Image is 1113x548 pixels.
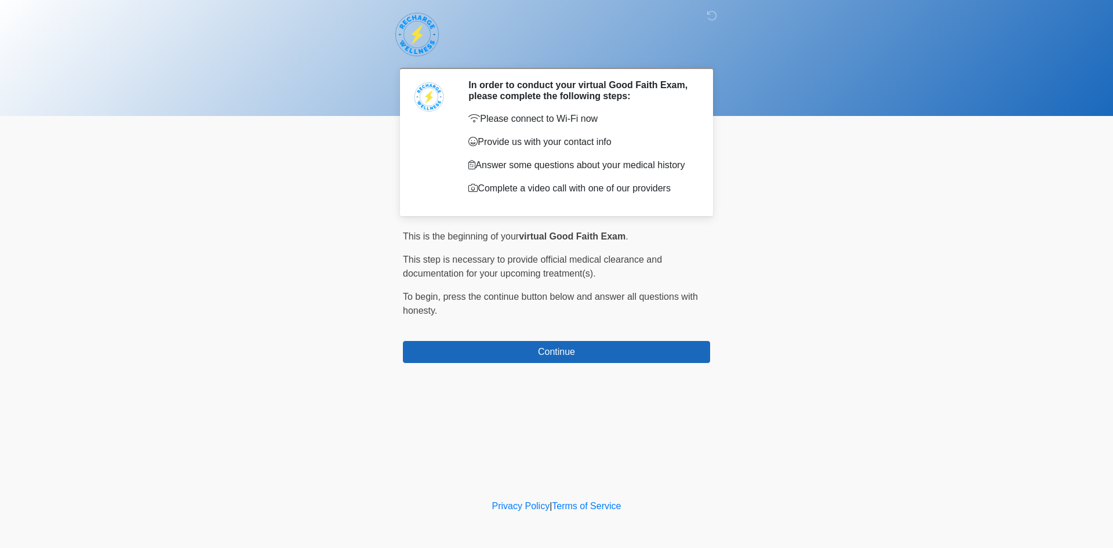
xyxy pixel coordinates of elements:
img: Agent Avatar [412,79,446,114]
strong: virtual Good Faith Exam [519,231,625,241]
a: | [550,501,552,511]
a: Terms of Service [552,501,621,511]
h2: In order to conduct your virtual Good Faith Exam, please complete the following steps: [468,79,693,101]
button: Continue [403,341,710,363]
a: Privacy Policy [492,501,550,511]
p: Answer some questions about your medical history [468,158,693,172]
span: This is the beginning of your [403,231,519,241]
p: Complete a video call with one of our providers [468,182,693,195]
span: This step is necessary to provide official medical clearance and documentation for your upcoming ... [403,255,662,278]
span: To begin, [403,292,443,302]
img: Recharge Wellness LLC Logo [391,9,443,60]
p: Provide us with your contact info [468,135,693,149]
span: press the continue button below and answer all questions with honesty. [403,292,698,315]
span: . [625,231,628,241]
p: Please connect to Wi-Fi now [468,112,693,126]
